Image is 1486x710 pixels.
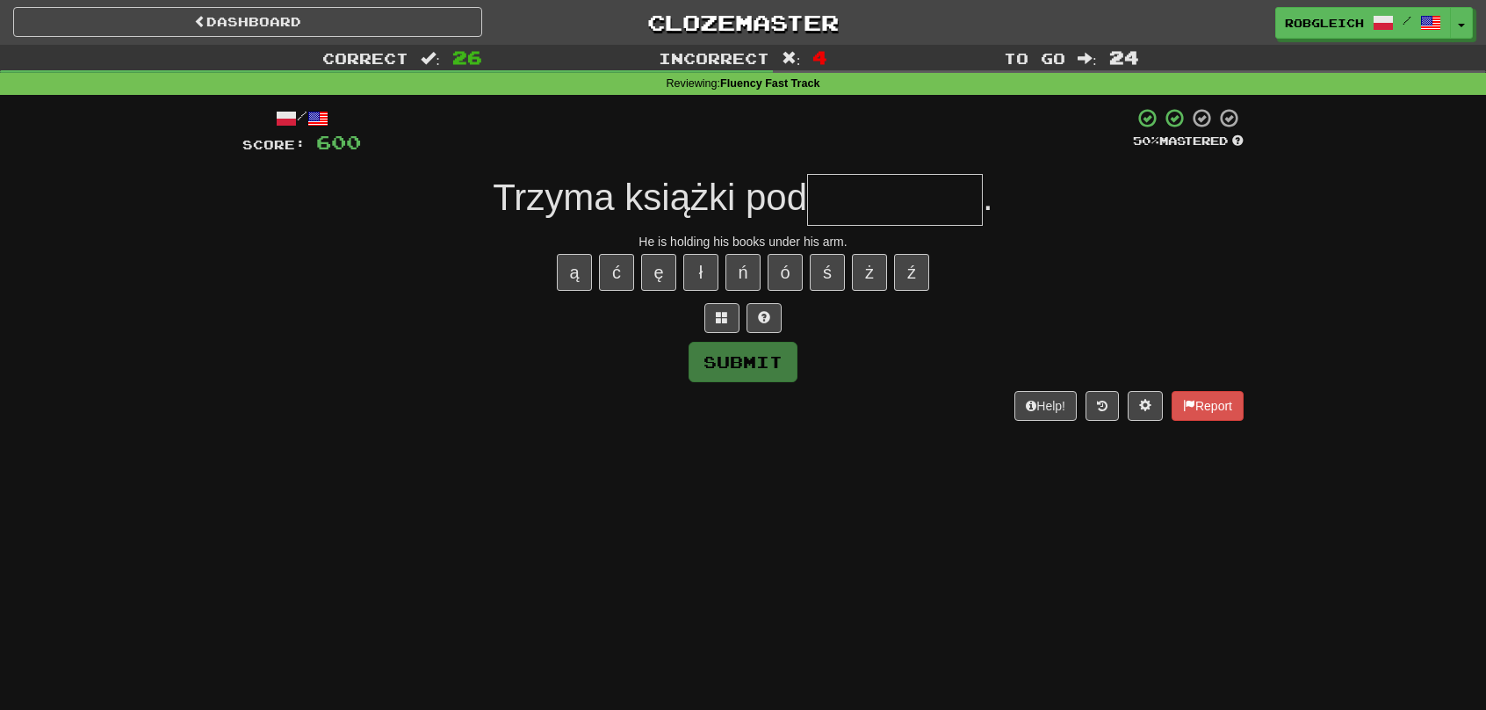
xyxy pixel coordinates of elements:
[704,303,739,333] button: Switch sentence to multiple choice alt+p
[509,7,977,38] a: Clozemaster
[852,254,887,291] button: ż
[1403,14,1411,26] span: /
[689,342,797,382] button: Submit
[768,254,803,291] button: ó
[683,254,718,291] button: ł
[1004,49,1065,67] span: To go
[894,254,929,291] button: ź
[1285,15,1364,31] span: RobGleich
[13,7,482,37] a: Dashboard
[641,254,676,291] button: ę
[659,49,769,67] span: Incorrect
[1133,134,1244,149] div: Mastered
[1078,51,1097,66] span: :
[983,177,993,218] span: .
[452,47,482,68] span: 26
[557,254,592,291] button: ą
[720,77,819,90] strong: Fluency Fast Track
[493,177,807,218] span: Trzyma książki pod
[1086,391,1119,421] button: Round history (alt+y)
[782,51,801,66] span: :
[242,233,1244,250] div: He is holding his books under his arm.
[1014,391,1077,421] button: Help!
[725,254,761,291] button: ń
[1275,7,1451,39] a: RobGleich /
[1109,47,1139,68] span: 24
[242,137,306,152] span: Score:
[242,107,361,129] div: /
[812,47,827,68] span: 4
[810,254,845,291] button: ś
[747,303,782,333] button: Single letter hint - you only get 1 per sentence and score half the points! alt+h
[1172,391,1244,421] button: Report
[421,51,440,66] span: :
[1133,134,1159,148] span: 50 %
[322,49,408,67] span: Correct
[316,131,361,153] span: 600
[599,254,634,291] button: ć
